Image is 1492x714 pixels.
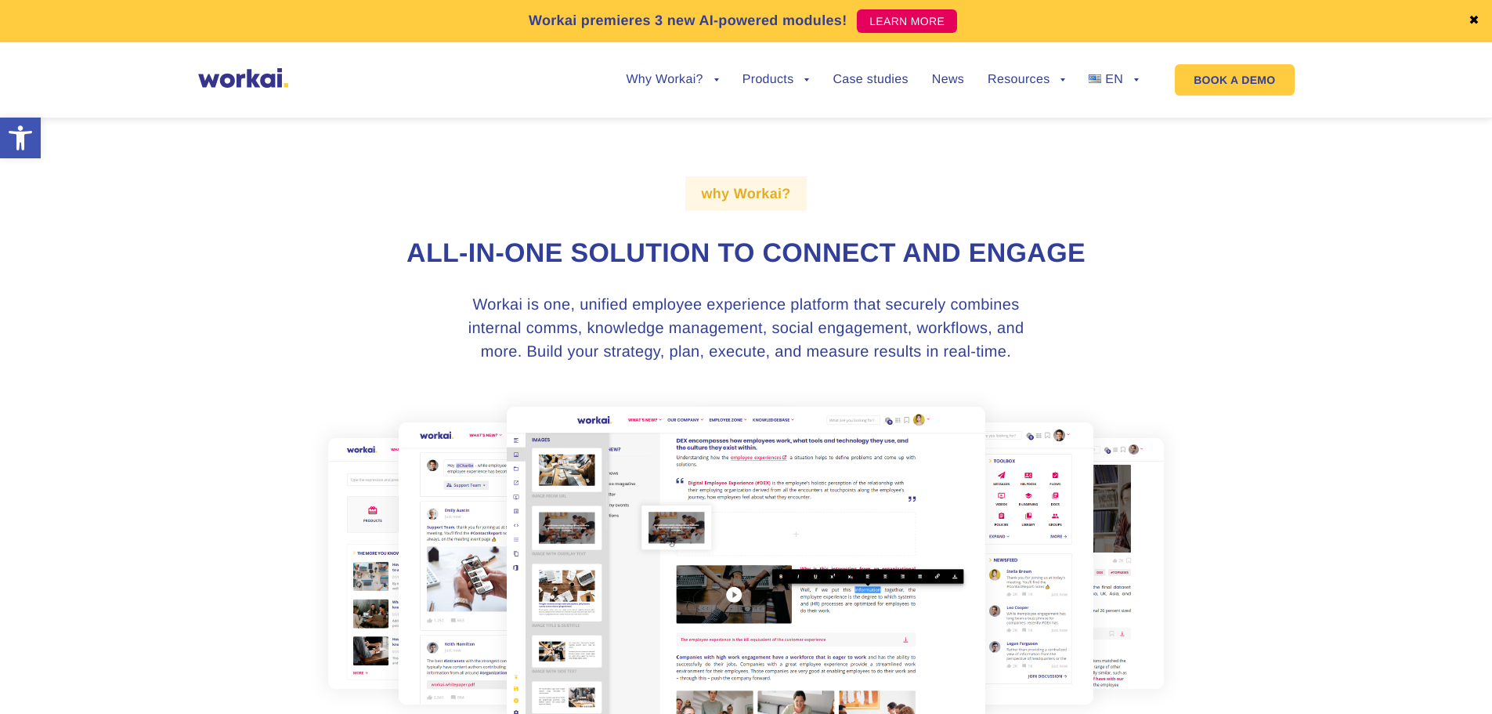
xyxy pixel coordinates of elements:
[626,74,718,86] a: Why Workai?
[833,74,908,86] a: Case studies
[529,10,847,31] p: Workai premieres 3 new AI-powered modules!
[685,176,806,211] label: why Workai?
[453,293,1040,364] h3: Workai is one, unified employee experience platform that securely combines internal comms, knowle...
[932,74,964,86] a: News
[988,74,1065,86] a: Resources
[1469,15,1479,27] a: ✖
[857,9,957,33] a: LEARN MORE
[312,236,1181,272] h1: All-in-one solution to connect and engage
[742,74,810,86] a: Products
[1105,73,1123,86] span: EN
[1175,64,1294,96] a: BOOK A DEMO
